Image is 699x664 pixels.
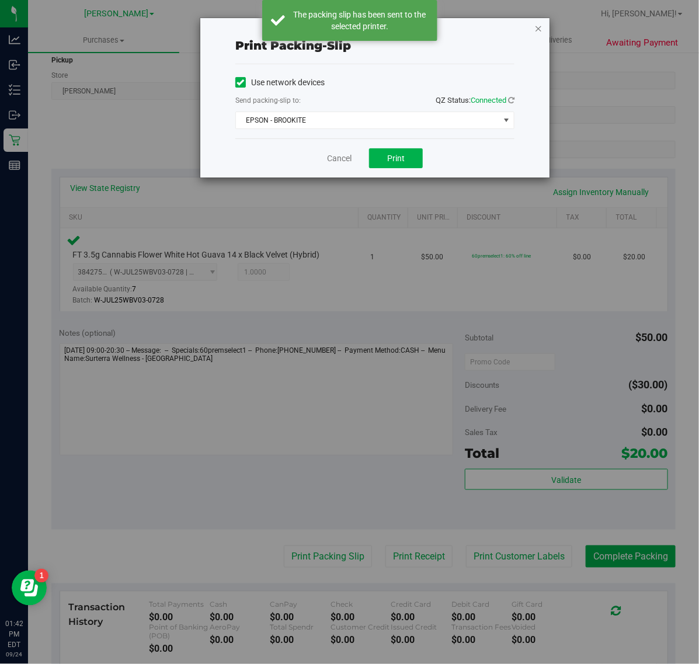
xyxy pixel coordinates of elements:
[34,569,48,583] iframe: Resource center unread badge
[499,112,514,128] span: select
[387,154,405,163] span: Print
[436,96,514,105] span: QZ Status:
[236,112,499,128] span: EPSON - BROOKITE
[235,39,351,53] span: Print packing-slip
[291,9,429,32] div: The packing slip has been sent to the selected printer.
[12,571,47,606] iframe: Resource center
[235,95,301,106] label: Send packing-slip to:
[471,96,506,105] span: Connected
[369,148,423,168] button: Print
[327,152,352,165] a: Cancel
[235,77,325,89] label: Use network devices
